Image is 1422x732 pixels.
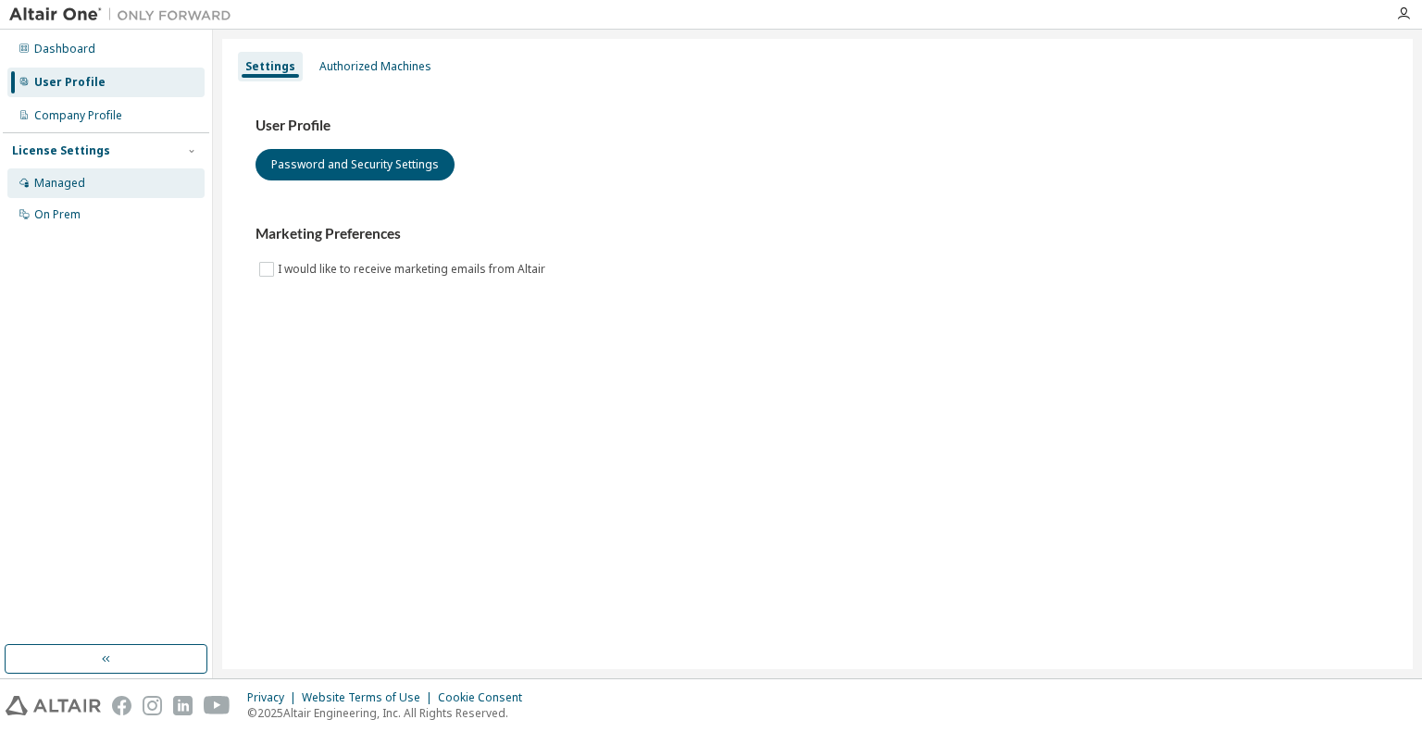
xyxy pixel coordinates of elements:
[319,59,431,74] div: Authorized Machines
[112,696,131,715] img: facebook.svg
[256,225,1379,243] h3: Marketing Preferences
[12,143,110,158] div: License Settings
[143,696,162,715] img: instagram.svg
[256,149,455,180] button: Password and Security Settings
[34,176,85,191] div: Managed
[247,705,533,721] p: © 2025 Altair Engineering, Inc. All Rights Reserved.
[204,696,231,715] img: youtube.svg
[34,207,81,222] div: On Prem
[438,690,533,705] div: Cookie Consent
[34,42,95,56] div: Dashboard
[34,75,106,90] div: User Profile
[173,696,193,715] img: linkedin.svg
[247,690,302,705] div: Privacy
[278,258,549,280] label: I would like to receive marketing emails from Altair
[302,690,438,705] div: Website Terms of Use
[245,59,295,74] div: Settings
[256,117,1379,135] h3: User Profile
[9,6,241,24] img: Altair One
[34,108,122,123] div: Company Profile
[6,696,101,715] img: altair_logo.svg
